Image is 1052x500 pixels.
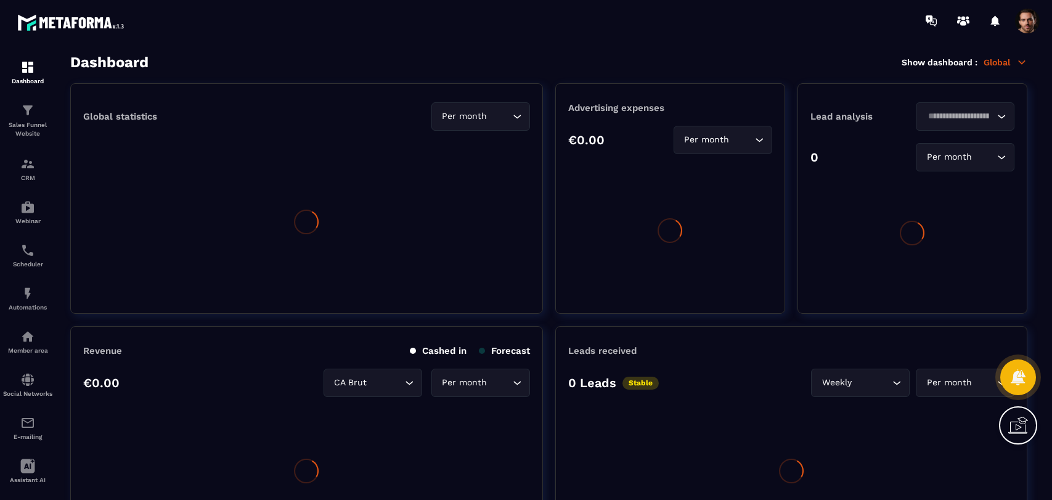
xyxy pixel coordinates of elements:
[3,147,52,191] a: formationformationCRM
[20,416,35,430] img: email
[924,376,974,390] span: Per month
[984,57,1027,68] p: Global
[674,126,772,154] div: Search for option
[370,376,402,390] input: Search for option
[902,57,977,67] p: Show dashboard :
[568,133,605,147] p: €0.00
[622,377,659,390] p: Stable
[3,121,52,138] p: Sales Funnel Website
[682,133,732,147] span: Per month
[20,200,35,215] img: automations
[3,51,52,94] a: formationformationDashboard
[924,150,974,164] span: Per month
[479,345,530,356] p: Forecast
[854,376,889,390] input: Search for option
[83,111,157,122] p: Global statistics
[3,94,52,147] a: formationformationSales Funnel Website
[3,174,52,181] p: CRM
[20,60,35,75] img: formation
[439,376,490,390] span: Per month
[17,11,128,34] img: logo
[3,433,52,440] p: E-mailing
[3,320,52,363] a: automationsautomationsMember area
[3,406,52,449] a: emailemailE-mailing
[439,110,490,123] span: Per month
[3,261,52,268] p: Scheduler
[3,477,52,483] p: Assistant AI
[3,347,52,354] p: Member area
[20,286,35,301] img: automations
[20,157,35,171] img: formation
[3,390,52,397] p: Social Networks
[20,243,35,258] img: scheduler
[490,376,510,390] input: Search for option
[810,150,818,165] p: 0
[811,369,910,397] div: Search for option
[83,375,120,390] p: €0.00
[324,369,422,397] div: Search for option
[3,78,52,84] p: Dashboard
[3,304,52,311] p: Automations
[819,376,854,390] span: Weekly
[70,54,149,71] h3: Dashboard
[974,150,994,164] input: Search for option
[83,345,122,356] p: Revenue
[3,363,52,406] a: social-networksocial-networkSocial Networks
[20,103,35,118] img: formation
[568,375,616,390] p: 0 Leads
[20,372,35,387] img: social-network
[3,218,52,224] p: Webinar
[568,102,772,113] p: Advertising expenses
[3,277,52,320] a: automationsautomationsAutomations
[924,110,994,123] input: Search for option
[431,369,530,397] div: Search for option
[732,133,752,147] input: Search for option
[916,369,1014,397] div: Search for option
[916,102,1014,131] div: Search for option
[431,102,530,131] div: Search for option
[490,110,510,123] input: Search for option
[410,345,467,356] p: Cashed in
[20,329,35,344] img: automations
[916,143,1014,171] div: Search for option
[3,234,52,277] a: schedulerschedulerScheduler
[332,376,370,390] span: CA Brut
[974,376,994,390] input: Search for option
[810,111,913,122] p: Lead analysis
[568,345,637,356] p: Leads received
[3,449,52,493] a: Assistant AI
[3,191,52,234] a: automationsautomationsWebinar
